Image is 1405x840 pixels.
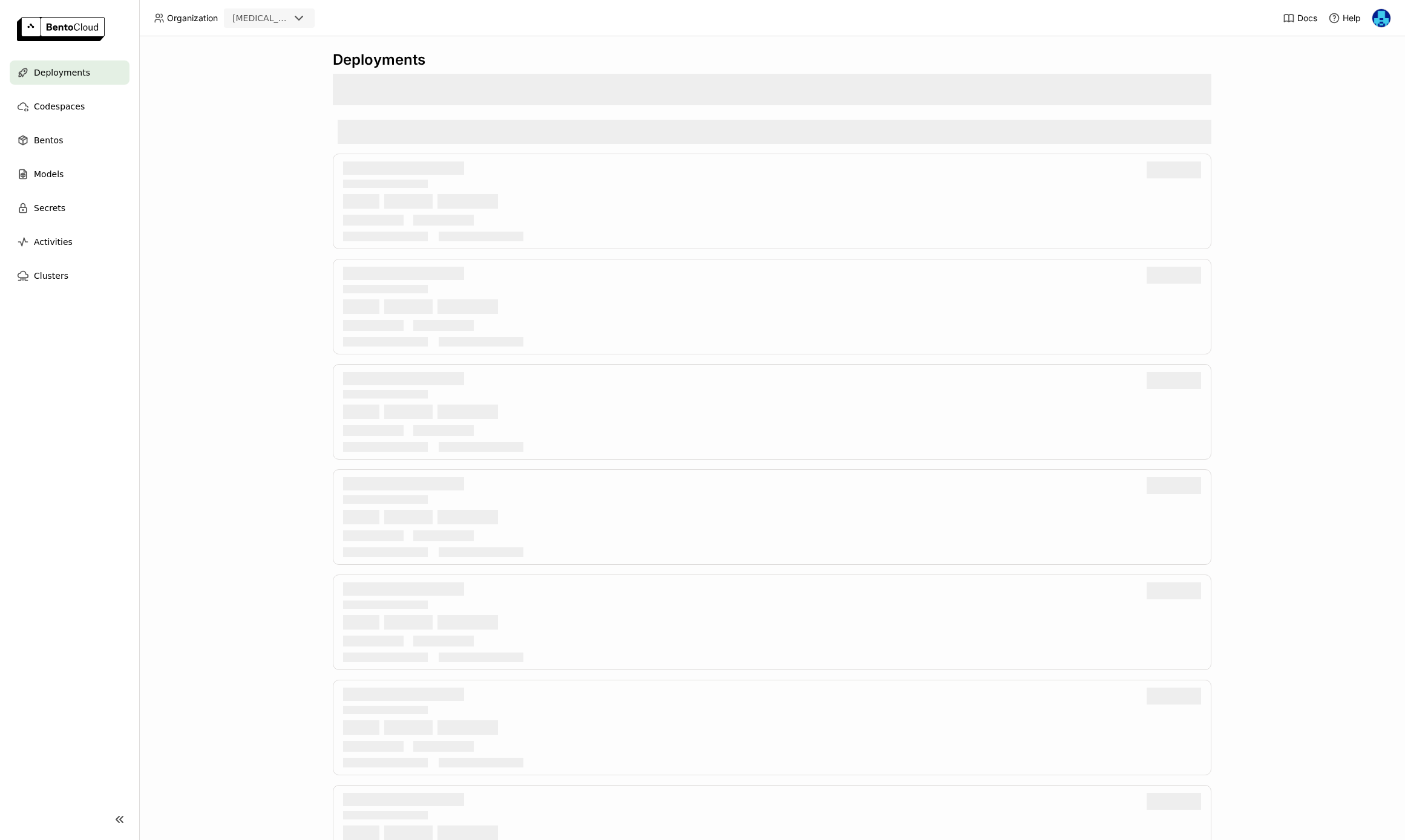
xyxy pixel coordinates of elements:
[10,128,129,152] a: Bentos
[34,65,90,80] span: Deployments
[34,235,73,249] span: Activities
[167,13,218,24] span: Organization
[1328,12,1361,24] div: Help
[290,13,292,25] input: Selected revia.
[17,17,105,41] img: logo
[10,60,129,85] a: Deployments
[34,201,65,215] span: Secrets
[10,230,129,254] a: Activities
[1343,13,1361,24] span: Help
[232,12,289,24] div: [MEDICAL_DATA]
[34,133,63,148] span: Bentos
[333,51,1211,69] div: Deployments
[1372,9,1390,27] img: Yi Guo
[34,167,64,181] span: Models
[10,94,129,119] a: Codespaces
[1297,13,1317,24] span: Docs
[34,99,85,114] span: Codespaces
[10,162,129,186] a: Models
[34,269,68,283] span: Clusters
[10,264,129,288] a: Clusters
[1283,12,1317,24] a: Docs
[10,196,129,220] a: Secrets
